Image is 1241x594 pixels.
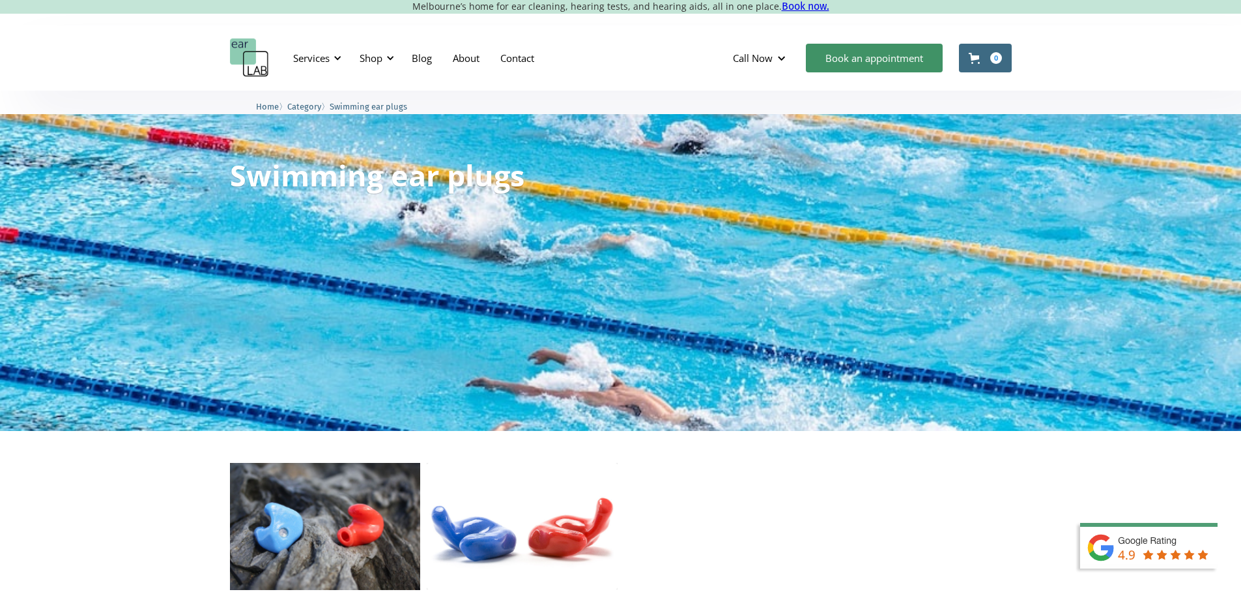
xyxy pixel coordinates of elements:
[230,160,524,190] h1: Swimming ear plugs
[806,44,943,72] a: Book an appointment
[287,100,321,112] a: Category
[230,38,269,78] a: home
[287,100,330,113] li: 〉
[959,44,1012,72] a: Open cart
[352,38,398,78] div: Shop
[330,100,407,112] a: Swimming ear plugs
[427,463,618,589] img: Swim Plugs - Pair
[990,52,1002,64] div: 0
[330,102,407,111] span: Swimming ear plugs
[722,38,799,78] div: Call Now
[293,52,330,65] div: Services
[401,39,442,77] a: Blog
[256,102,279,111] span: Home
[733,52,773,65] div: Call Now
[285,38,345,78] div: Services
[442,39,490,77] a: About
[287,102,321,111] span: Category
[256,100,287,113] li: 〉
[256,100,279,112] a: Home
[490,39,545,77] a: Contact
[225,460,424,593] img: Pro-Aquaz
[360,52,382,65] div: Shop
